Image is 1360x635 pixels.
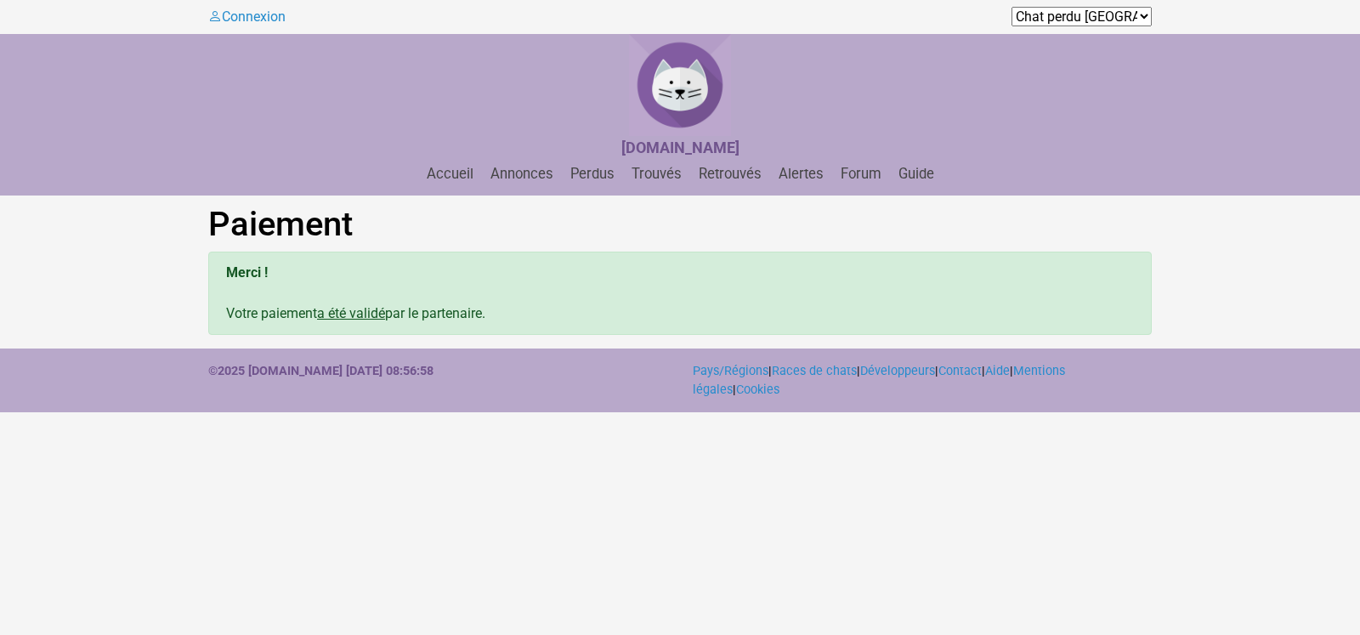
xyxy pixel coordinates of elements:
[860,364,935,378] a: Développeurs
[834,166,888,182] a: Forum
[693,364,1065,397] a: Mentions légales
[208,252,1152,335] div: Votre paiement par le partenaire.
[629,34,731,136] img: Chat Perdu France
[317,305,385,321] u: a été validé
[692,166,768,182] a: Retrouvés
[938,364,982,378] a: Contact
[564,166,621,182] a: Perdus
[985,364,1010,378] a: Aide
[693,364,768,378] a: Pays/Régions
[208,204,1152,245] h1: Paiement
[736,383,779,397] a: Cookies
[621,140,739,156] a: [DOMAIN_NAME]
[772,166,830,182] a: Alertes
[892,166,941,182] a: Guide
[772,364,857,378] a: Races de chats
[621,139,739,156] strong: [DOMAIN_NAME]
[208,9,286,25] a: Connexion
[420,166,480,182] a: Accueil
[680,362,1164,399] div: | | | | | |
[625,166,688,182] a: Trouvés
[208,364,433,378] strong: ©2025 [DOMAIN_NAME] [DATE] 08:56:58
[226,264,268,281] b: Merci !
[484,166,560,182] a: Annonces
